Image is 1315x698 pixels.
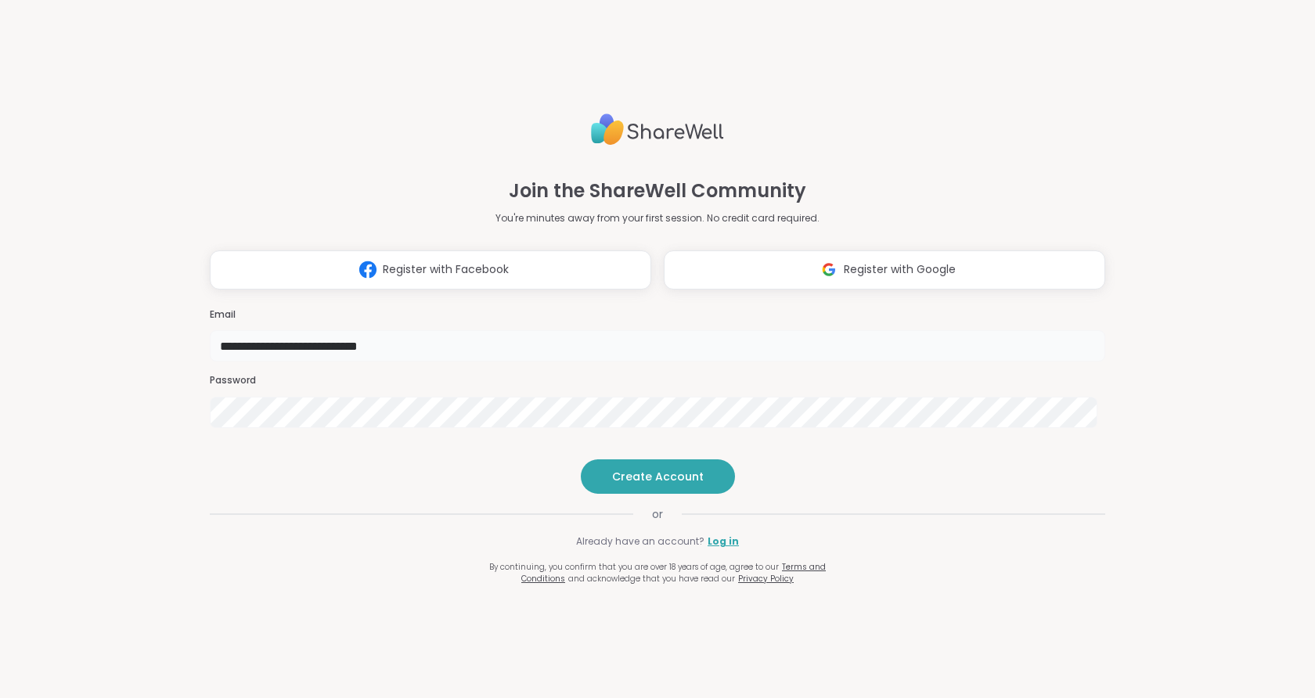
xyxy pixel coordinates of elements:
[210,250,651,290] button: Register with Facebook
[844,261,956,278] span: Register with Google
[353,255,383,284] img: ShareWell Logomark
[581,459,735,494] button: Create Account
[633,506,682,522] span: or
[568,573,735,585] span: and acknowledge that you have read our
[612,469,704,484] span: Create Account
[210,308,1105,322] h3: Email
[708,534,739,549] a: Log in
[738,573,794,585] a: Privacy Policy
[814,255,844,284] img: ShareWell Logomark
[576,534,704,549] span: Already have an account?
[383,261,509,278] span: Register with Facebook
[591,107,724,152] img: ShareWell Logo
[664,250,1105,290] button: Register with Google
[210,374,1105,387] h3: Password
[521,561,826,585] a: Terms and Conditions
[489,561,779,573] span: By continuing, you confirm that you are over 18 years of age, agree to our
[495,211,820,225] p: You're minutes away from your first session. No credit card required.
[509,177,806,205] h1: Join the ShareWell Community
